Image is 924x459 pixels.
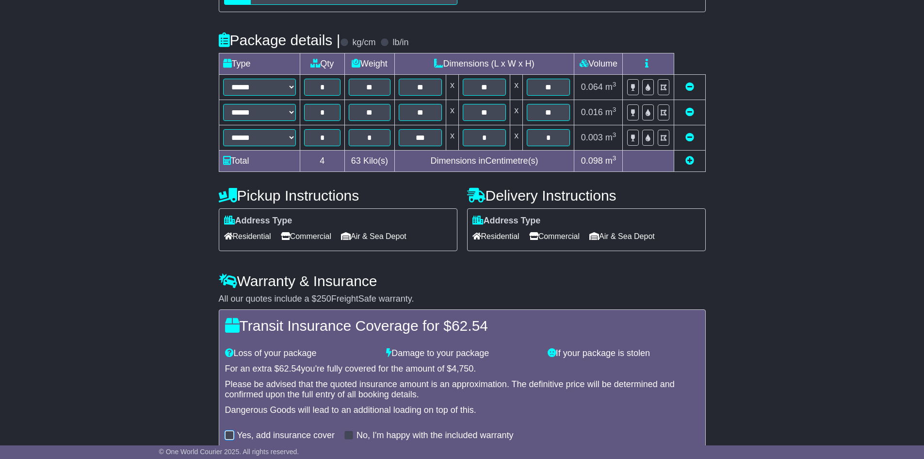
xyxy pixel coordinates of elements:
a: Add new item [685,156,694,166]
span: m [605,133,616,142]
td: Total [219,151,300,172]
span: Residential [472,229,519,244]
span: Air & Sea Depot [341,229,406,244]
td: Type [219,53,300,75]
span: 250 [317,294,331,304]
sup: 3 [613,81,616,88]
span: 0.003 [581,133,603,142]
span: Residential [224,229,271,244]
td: Qty [300,53,345,75]
td: Volume [574,53,623,75]
h4: Warranty & Insurance [219,273,706,289]
span: Commercial [529,229,580,244]
h4: Delivery Instructions [467,187,706,204]
span: m [605,156,616,166]
span: 0.064 [581,82,603,92]
span: 62.54 [452,318,488,334]
sup: 3 [613,106,616,113]
h4: Package details | [219,32,340,48]
td: Weight [345,53,395,75]
td: Kilo(s) [345,151,395,172]
span: 62.54 [279,364,301,374]
label: Address Type [224,216,292,226]
div: Loss of your package [220,348,382,359]
label: No, I'm happy with the included warranty [357,430,514,441]
span: m [605,82,616,92]
span: 0.016 [581,107,603,117]
td: x [446,125,458,151]
label: Yes, add insurance cover [237,430,335,441]
a: Remove this item [685,82,694,92]
a: Remove this item [685,133,694,142]
td: Dimensions in Centimetre(s) [394,151,574,172]
td: Dimensions (L x W x H) [394,53,574,75]
h4: Pickup Instructions [219,187,457,204]
a: Remove this item [685,107,694,117]
div: All our quotes include a $ FreightSafe warranty. [219,294,706,305]
span: m [605,107,616,117]
td: x [510,125,523,151]
div: Dangerous Goods will lead to an additional loading on top of this. [225,405,699,416]
td: x [446,75,458,100]
sup: 3 [613,131,616,138]
label: kg/cm [352,37,375,48]
td: x [510,75,523,100]
span: © One World Courier 2025. All rights reserved. [159,448,299,456]
sup: 3 [613,154,616,162]
h4: Transit Insurance Coverage for $ [225,318,699,334]
div: If your package is stolen [543,348,704,359]
label: Address Type [472,216,541,226]
div: Please be advised that the quoted insurance amount is an approximation. The definitive price will... [225,379,699,400]
span: 4,750 [452,364,473,374]
span: 63 [351,156,361,166]
td: 4 [300,151,345,172]
td: x [510,100,523,125]
span: 0.098 [581,156,603,166]
label: lb/in [392,37,408,48]
div: For an extra $ you're fully covered for the amount of $ . [225,364,699,374]
td: x [446,100,458,125]
span: Air & Sea Depot [589,229,655,244]
span: Commercial [281,229,331,244]
div: Damage to your package [381,348,543,359]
